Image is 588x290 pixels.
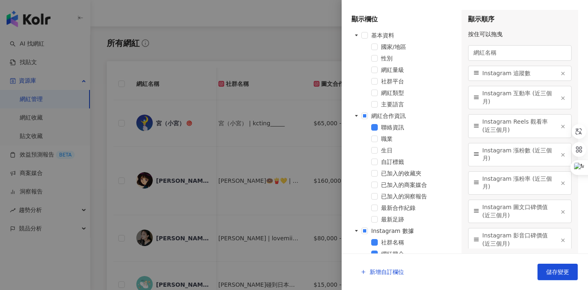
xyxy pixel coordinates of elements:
[482,69,557,78] span: Instagram 追蹤數
[468,114,572,138] div: Instagram Reels 觀看率 (近三個月)
[381,191,455,201] span: 已加入的洞察報告
[482,147,557,163] span: Instagram 漲粉數 (近三個月)
[381,53,455,63] span: 性別
[371,32,394,39] span: 基本資料
[381,101,404,108] span: 主要語言
[381,76,455,86] span: 社群平台
[381,180,455,190] span: 已加入的商案媒合
[381,239,404,246] span: 社群名稱
[381,159,404,165] span: 自訂標籤
[482,203,557,219] span: Instagram 圖文口碑價值 (近三個月)
[381,124,404,131] span: 聯絡資訊
[482,90,557,106] span: Instagram 互動率 (近三個月)
[381,67,404,73] span: 網紅量級
[468,15,572,24] div: 顯示順序
[537,264,578,280] button: 儲存變更
[468,228,572,251] div: Instagram 影音口碑價值 (近三個月)
[473,49,567,57] span: 網紅名稱
[381,55,393,62] span: 性別
[351,15,455,24] div: 顯示欄位
[482,175,557,191] span: Instagram 漲粉率 (近三個月)
[381,170,421,177] span: 已加入的收藏夾
[354,229,358,233] span: caret-down
[371,30,455,40] span: 基本資料
[354,114,358,118] span: caret-down
[381,205,416,211] span: 最新合作紀錄
[381,214,455,224] span: 最新足跡
[381,99,455,109] span: 主要語言
[381,251,404,257] span: 網紅簡介
[381,90,404,96] span: 網紅類型
[371,226,455,236] span: Instagram 數據
[381,182,427,188] span: 已加入的商案媒合
[354,33,358,37] span: caret-down
[468,200,572,223] div: Instagram 圖文口碑價值 (近三個月)
[381,136,393,142] span: 職業
[371,113,406,119] span: 網紅合作資訊
[370,269,404,275] span: 新增自訂欄位
[482,232,557,248] span: Instagram 影音口碑價值 (近三個月)
[381,42,455,52] span: 國家/地區
[381,216,404,223] span: 最新足跡
[381,88,455,98] span: 網紅類型
[381,122,455,132] span: 聯絡資訊
[371,228,414,234] span: Instagram 數據
[381,193,427,200] span: 已加入的洞察報告
[381,147,393,154] span: 生日
[381,249,455,259] span: 網紅簡介
[468,86,572,109] div: Instagram 互動率 (近三個月)
[546,269,569,275] span: 儲存變更
[381,44,406,50] span: 國家/地區
[468,66,572,81] div: Instagram 追蹤數
[482,118,557,134] span: Instagram Reels 觀看率 (近三個月)
[371,111,455,121] span: 網紅合作資訊
[381,78,404,85] span: 社群平台
[381,157,455,167] span: 自訂標籤
[381,134,455,144] span: 職業
[468,30,572,39] div: 按住可以拖曳
[352,264,413,280] button: 新增自訂欄位
[381,65,455,75] span: 網紅量級
[381,168,455,178] span: 已加入的收藏夾
[468,143,572,166] div: Instagram 漲粉數 (近三個月)
[381,203,455,213] span: 最新合作紀錄
[381,237,455,247] span: 社群名稱
[468,171,572,195] div: Instagram 漲粉率 (近三個月)
[381,145,455,155] span: 生日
